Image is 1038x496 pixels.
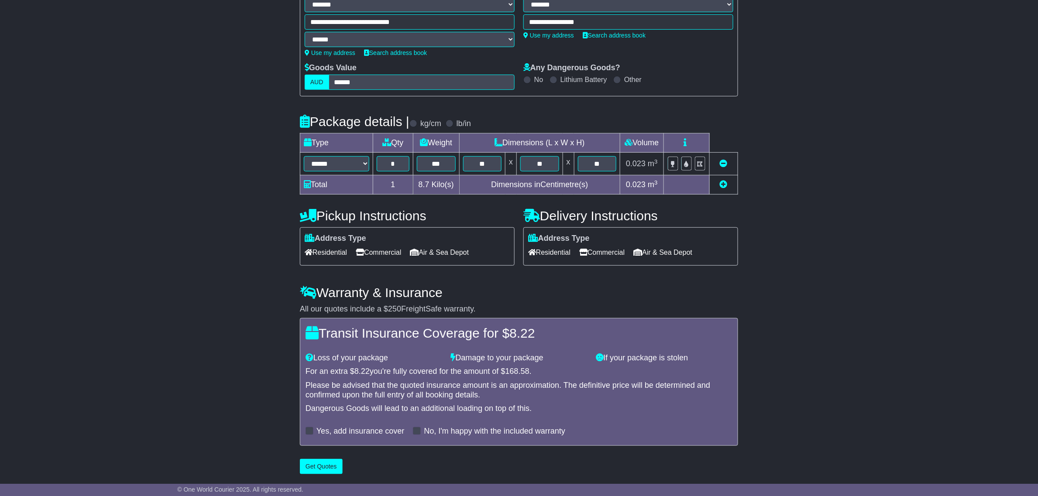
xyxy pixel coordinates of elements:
[420,119,441,129] label: kg/cm
[591,353,737,363] div: If your package is stolen
[305,246,347,259] span: Residential
[634,246,693,259] span: Air & Sea Depot
[410,246,469,259] span: Air & Sea Depot
[509,326,535,340] span: 8.22
[528,234,590,243] label: Address Type
[624,75,642,84] label: Other
[523,63,620,73] label: Any Dangerous Goods?
[300,133,373,153] td: Type
[419,180,430,189] span: 8.7
[583,32,646,39] a: Search address book
[306,381,732,400] div: Please be advised that the quoted insurance amount is an approximation. The definitive price will...
[523,209,738,223] h4: Delivery Instructions
[301,353,447,363] div: Loss of your package
[373,175,413,195] td: 1
[457,119,471,129] label: lb/in
[626,180,646,189] span: 0.023
[300,175,373,195] td: Total
[579,246,625,259] span: Commercial
[459,133,620,153] td: Dimensions (L x W x H)
[424,427,565,436] label: No, I'm happy with the included warranty
[720,159,728,168] a: Remove this item
[459,175,620,195] td: Dimensions in Centimetre(s)
[316,427,404,436] label: Yes, add insurance cover
[534,75,543,84] label: No
[305,234,366,243] label: Address Type
[648,180,658,189] span: m
[654,158,658,165] sup: 3
[356,246,401,259] span: Commercial
[505,367,529,376] span: 168.58
[654,179,658,186] sup: 3
[306,326,732,340] h4: Transit Insurance Coverage for $
[528,246,571,259] span: Residential
[413,133,459,153] td: Weight
[364,49,427,56] a: Search address book
[648,159,658,168] span: m
[306,404,732,414] div: Dangerous Goods will lead to an additional loading on top of this.
[563,153,574,175] td: x
[388,304,401,313] span: 250
[300,209,515,223] h4: Pickup Instructions
[306,367,732,376] div: For an extra $ you're fully covered for the amount of $ .
[505,153,517,175] td: x
[305,63,357,73] label: Goods Value
[620,133,663,153] td: Volume
[177,486,303,493] span: © One World Courier 2025. All rights reserved.
[626,159,646,168] span: 0.023
[354,367,370,376] span: 8.22
[720,180,728,189] a: Add new item
[413,175,459,195] td: Kilo(s)
[300,304,738,314] div: All our quotes include a $ FreightSafe warranty.
[560,75,607,84] label: Lithium Battery
[300,114,409,129] h4: Package details |
[305,75,329,90] label: AUD
[300,285,738,300] h4: Warranty & Insurance
[300,459,343,474] button: Get Quotes
[447,353,592,363] div: Damage to your package
[305,49,355,56] a: Use my address
[373,133,413,153] td: Qty
[523,32,574,39] a: Use my address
